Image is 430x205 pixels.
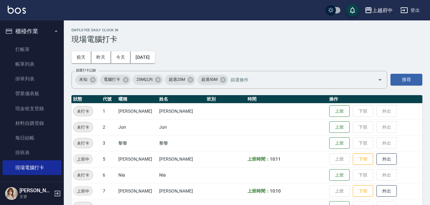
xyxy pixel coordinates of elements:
a: 營業儀表板 [3,86,61,101]
a: 每日結帳 [3,131,61,145]
button: 前天 [71,51,91,63]
td: [PERSON_NAME] [158,103,205,119]
span: 10:10 [270,188,281,194]
td: 2 [101,119,117,135]
button: 上越府中 [362,4,395,17]
button: 外出 [376,153,397,165]
h3: 現場電腦打卡 [71,35,422,44]
a: 掛單列表 [3,72,61,86]
div: 超過25M [165,75,196,85]
button: 下班 [353,185,373,197]
h2: Employee Daily Clock In [71,28,422,32]
a: 打帳單 [3,42,61,57]
td: 7 [101,183,117,199]
button: 搜尋 [390,74,422,86]
td: Nia [158,167,205,183]
th: 狀態 [71,95,101,103]
th: 班別 [205,95,246,103]
button: 今天 [111,51,131,63]
button: 上班 [329,169,350,181]
div: 超過50M [197,75,228,85]
span: 未打卡 [73,124,93,131]
th: 代號 [101,95,117,103]
a: 材料自購登錄 [3,116,61,131]
span: 未打卡 [73,140,93,147]
span: 電腦打卡 [100,76,124,83]
td: [PERSON_NAME] [158,151,205,167]
td: [PERSON_NAME] [158,183,205,199]
td: 黎黎 [117,135,158,151]
td: Jun [158,119,205,135]
button: Open [375,75,385,85]
button: 上班 [329,121,350,133]
td: Nia [117,167,158,183]
img: Person [5,187,18,200]
span: 未知 [75,76,91,83]
td: [PERSON_NAME] [117,183,158,199]
span: 超過25M [165,76,189,83]
b: 上班時間： [248,188,270,194]
div: 未知 [75,75,98,85]
input: 篩選條件 [229,74,367,85]
img: Logo [8,6,26,14]
a: 排班表 [3,145,61,160]
td: 黎黎 [158,135,205,151]
td: 3 [101,135,117,151]
span: 未打卡 [73,172,93,178]
td: 1 [101,103,117,119]
b: 上班時間： [248,156,270,162]
td: [PERSON_NAME] [117,103,158,119]
h5: [PERSON_NAME] [19,187,52,194]
button: [DATE] [130,51,155,63]
span: 25M以內 [133,76,157,83]
label: 篩選打卡記錄 [76,68,96,73]
button: 下班 [353,153,373,165]
button: 上班 [329,137,350,149]
td: 6 [101,167,117,183]
a: 現場電腦打卡 [3,160,61,175]
div: 電腦打卡 [100,75,131,85]
button: 登出 [398,4,422,16]
button: 上班 [329,105,350,117]
button: 預約管理 [3,178,61,194]
th: 姓名 [158,95,205,103]
button: save [346,4,359,17]
a: 帳單列表 [3,57,61,72]
td: Jun [117,119,158,135]
p: 主管 [19,194,52,200]
button: 外出 [376,185,397,197]
span: 未打卡 [73,108,93,115]
td: [PERSON_NAME] [117,151,158,167]
td: 5 [101,151,117,167]
th: 操作 [328,95,422,103]
a: 現金收支登錄 [3,101,61,116]
button: 櫃檯作業 [3,23,61,40]
th: 暱稱 [117,95,158,103]
th: 時間 [246,95,328,103]
span: 上班中 [73,188,93,194]
span: 上班中 [73,156,93,163]
span: 超過50M [197,76,221,83]
div: 上越府中 [372,6,393,14]
button: 昨天 [91,51,111,63]
div: 25M以內 [133,75,163,85]
span: 10:11 [270,156,281,162]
